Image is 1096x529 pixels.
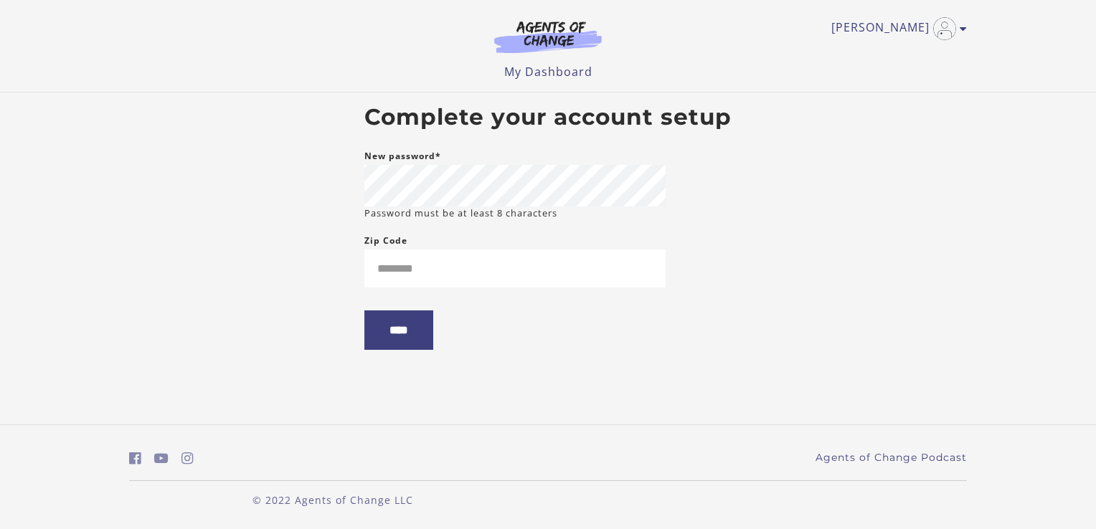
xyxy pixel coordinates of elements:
[479,20,617,53] img: Agents of Change Logo
[154,448,169,469] a: https://www.youtube.com/c/AgentsofChangeTestPrepbyMeaganMitchell (Open in a new window)
[129,492,537,507] p: © 2022 Agents of Change LLC
[181,452,194,465] i: https://www.instagram.com/agentsofchangeprep/ (Open in a new window)
[154,452,169,465] i: https://www.youtube.com/c/AgentsofChangeTestPrepbyMeaganMitchell (Open in a new window)
[831,17,960,40] a: Toggle menu
[181,448,194,469] a: https://www.instagram.com/agentsofchangeprep/ (Open in a new window)
[129,448,141,469] a: https://www.facebook.com/groups/aswbtestprep (Open in a new window)
[364,232,407,249] label: Zip Code
[364,148,441,165] label: New password*
[364,206,557,220] small: Password must be at least 8 characters
[504,64,592,80] a: My Dashboard
[816,450,967,465] a: Agents of Change Podcast
[364,104,732,131] h2: Complete your account setup
[129,452,141,465] i: https://www.facebook.com/groups/aswbtestprep (Open in a new window)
